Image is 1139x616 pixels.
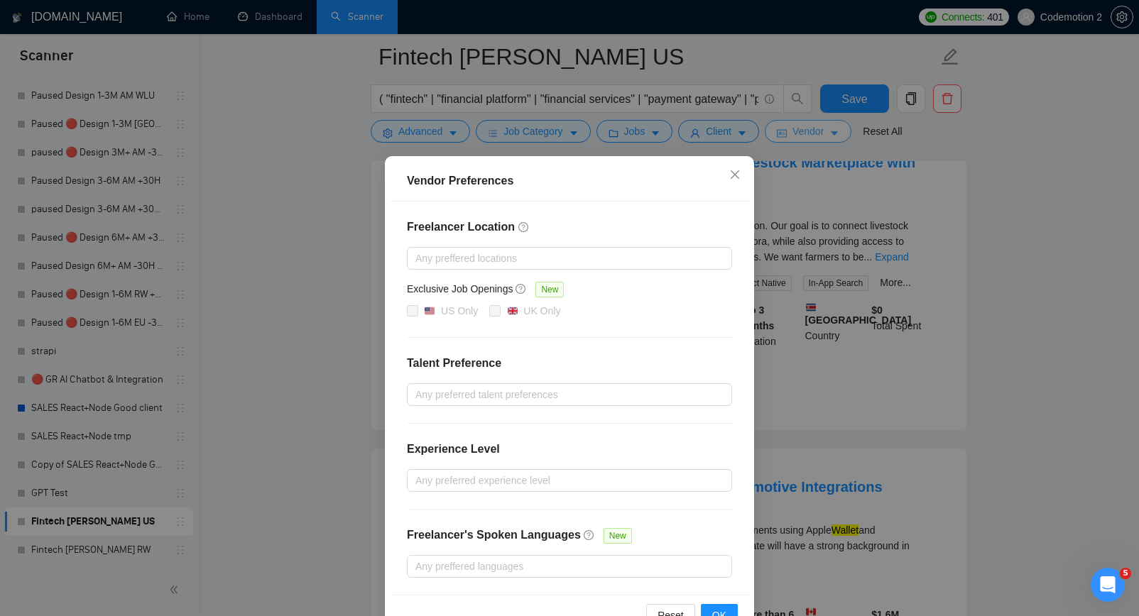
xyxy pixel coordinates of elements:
[1091,568,1125,602] iframe: Intercom live chat
[604,528,632,544] span: New
[407,172,732,189] div: Vendor Preferences
[407,281,513,297] h5: Exclusive Job Openings
[584,529,595,541] span: question-circle
[716,156,754,194] button: Close
[535,282,564,297] span: New
[516,283,527,295] span: question-circle
[407,441,500,458] h4: Experience Level
[729,169,741,180] span: close
[407,355,732,372] h4: Talent Preference
[508,306,518,316] img: 🇬🇧
[518,221,530,233] span: question-circle
[425,306,435,316] img: 🇺🇸
[1120,568,1131,579] span: 5
[407,527,581,544] h4: Freelancer's Spoken Languages
[441,303,478,319] div: US Only
[523,303,560,319] div: UK Only
[407,219,732,236] h4: Freelancer Location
